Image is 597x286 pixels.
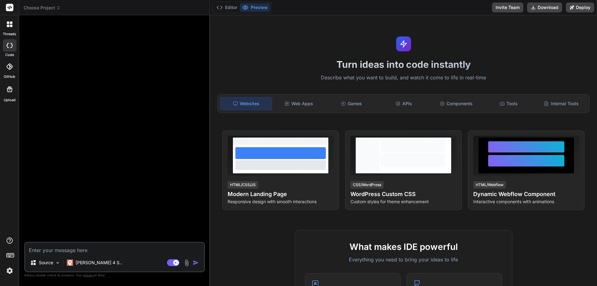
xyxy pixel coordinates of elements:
[228,181,258,189] div: HTML/CSS/JS
[83,273,95,277] span: privacy
[5,52,14,58] label: code
[473,199,579,205] p: Interactive components with animations
[183,259,190,266] img: attachment
[76,260,122,266] p: [PERSON_NAME] 4 S..
[67,260,73,266] img: Claude 4 Sonnet
[473,181,506,189] div: HTML/Webflow
[527,2,562,12] button: Download
[214,74,593,82] p: Describe what you want to build, and watch it come to life in real-time
[350,181,384,189] div: CSS/WordPress
[473,190,579,199] h4: Dynamic Webflow Component
[3,31,16,37] label: threads
[4,265,15,276] img: settings
[228,190,334,199] h4: Modern Landing Page
[24,272,205,278] p: Always double-check its answers. Your in Bind
[431,97,482,110] div: Components
[492,2,523,12] button: Invite Team
[350,190,456,199] h4: WordPress Custom CSS
[273,97,325,110] div: Web Apps
[483,97,535,110] div: Tools
[240,3,270,12] button: Preview
[350,199,456,205] p: Custom styles for theme enhancement
[305,256,502,263] p: Everything you need to bring your ideas to life
[39,260,53,266] p: Source
[4,74,15,79] label: GitHub
[214,59,593,70] h1: Turn ideas into code instantly
[55,260,60,265] img: Pick Models
[220,97,272,110] div: Websites
[24,5,61,11] span: Choose Project
[4,97,16,103] label: Upload
[326,97,377,110] div: Games
[214,3,240,12] button: Editor
[228,199,334,205] p: Responsive design with smooth interactions
[535,97,587,110] div: Internal Tools
[378,97,429,110] div: APIs
[193,260,199,266] img: icon
[566,2,594,12] button: Deploy
[305,240,502,253] h2: What makes IDE powerful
